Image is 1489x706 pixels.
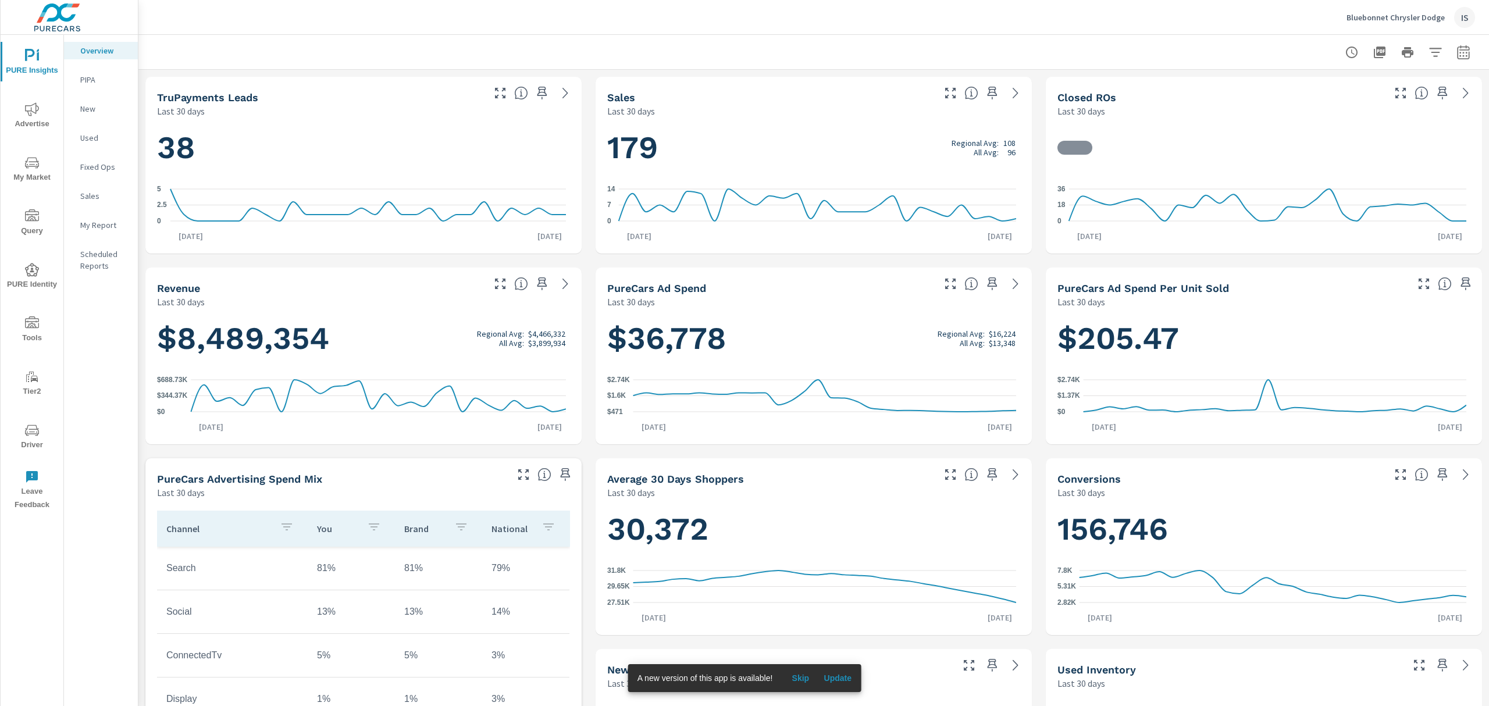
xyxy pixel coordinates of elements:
[1057,91,1116,104] h5: Closed ROs
[938,329,985,338] p: Regional Avg:
[1006,84,1025,102] a: See more details in report
[637,673,773,683] span: A new version of this app is available!
[1069,230,1110,242] p: [DATE]
[170,230,211,242] p: [DATE]
[528,329,565,338] p: $4,466,332
[1452,41,1475,64] button: Select Date Range
[819,669,856,687] button: Update
[824,673,852,683] span: Update
[1433,656,1452,675] span: Save this to your personalized report
[1456,274,1475,293] span: Save this to your personalized report
[1433,84,1452,102] span: Save this to your personalized report
[1006,274,1025,293] a: See more details in report
[952,138,999,148] p: Regional Avg:
[157,201,167,209] text: 2.5
[166,523,270,534] p: Channel
[395,641,482,670] td: 5%
[395,554,482,583] td: 81%
[499,338,524,348] p: All Avg:
[1430,612,1470,623] p: [DATE]
[983,656,1002,675] span: Save this to your personalized report
[1006,465,1025,484] a: See more details in report
[80,45,129,56] p: Overview
[514,277,528,291] span: Total sales revenue over the selected date range. [Source: This data is sourced from the dealer’s...
[964,277,978,291] span: Total cost of media for all PureCars channels for the selected dealership group over the selected...
[157,473,322,485] h5: PureCars Advertising Spend Mix
[633,421,674,433] p: [DATE]
[607,408,623,416] text: $471
[157,641,308,670] td: ConnectedTv
[607,473,744,485] h5: Average 30 Days Shoppers
[64,158,138,176] div: Fixed Ops
[157,282,200,294] h5: Revenue
[1454,7,1475,28] div: IS
[157,597,308,626] td: Social
[157,408,165,416] text: $0
[1433,465,1452,484] span: Save this to your personalized report
[607,509,1020,549] h1: 30,372
[941,274,960,293] button: Make Fullscreen
[556,465,575,484] span: Save this to your personalized report
[1057,217,1061,225] text: 0
[607,282,706,294] h5: PureCars Ad Spend
[1424,41,1447,64] button: Apply Filters
[556,84,575,102] a: See more details in report
[960,338,985,348] p: All Avg:
[308,597,395,626] td: 13%
[4,370,60,398] span: Tier2
[607,185,615,193] text: 14
[64,42,138,59] div: Overview
[1080,612,1120,623] p: [DATE]
[395,597,482,626] td: 13%
[1057,473,1121,485] h5: Conversions
[1430,230,1470,242] p: [DATE]
[979,230,1020,242] p: [DATE]
[80,190,129,202] p: Sales
[1456,656,1475,675] a: See more details in report
[80,103,129,115] p: New
[64,245,138,274] div: Scheduled Reports
[64,129,138,147] div: Used
[1415,274,1433,293] button: Make Fullscreen
[607,319,1020,358] h1: $36,778
[1456,465,1475,484] a: See more details in report
[979,421,1020,433] p: [DATE]
[64,71,138,88] div: PIPA
[607,128,1020,167] h1: 179
[607,295,655,309] p: Last 30 days
[983,465,1002,484] span: Save this to your personalized report
[157,185,161,193] text: 5
[80,248,129,272] p: Scheduled Reports
[1057,509,1470,549] h1: 156,746
[1057,598,1076,607] text: 2.82K
[1396,41,1419,64] button: Print Report
[960,656,978,675] button: Make Fullscreen
[482,597,569,626] td: 14%
[1057,392,1080,400] text: $1.37K
[607,486,655,500] p: Last 30 days
[80,161,129,173] p: Fixed Ops
[404,523,445,534] p: Brand
[157,392,187,400] text: $344.37K
[157,91,258,104] h5: truPayments Leads
[556,274,575,293] a: See more details in report
[974,148,999,157] p: All Avg:
[4,263,60,291] span: PURE Identity
[308,554,395,583] td: 81%
[1057,408,1066,416] text: $0
[607,392,626,400] text: $1.6K
[529,421,570,433] p: [DATE]
[983,84,1002,102] span: Save this to your personalized report
[1410,656,1429,675] button: Make Fullscreen
[157,376,187,384] text: $688.73K
[1391,465,1410,484] button: Make Fullscreen
[979,612,1020,623] p: [DATE]
[1007,148,1016,157] p: 96
[1368,41,1391,64] button: "Export Report to PDF"
[1057,676,1105,690] p: Last 30 days
[607,566,626,575] text: 31.8K
[1415,468,1429,482] span: The number of dealer-specified goals completed by a visitor. [Source: This data is provided by th...
[1057,185,1066,193] text: 36
[491,274,510,293] button: Make Fullscreen
[157,486,205,500] p: Last 30 days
